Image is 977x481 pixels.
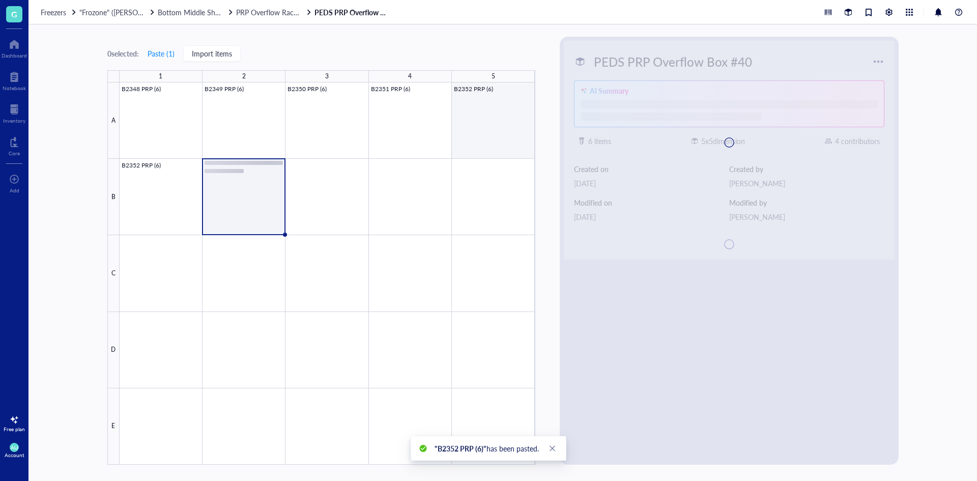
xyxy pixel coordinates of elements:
[107,48,139,59] div: 0 selected:
[158,8,312,17] a: Bottom Middle ShelfPRP Overflow Rack #4
[4,426,25,432] div: Free plan
[314,8,391,17] a: PEDS PRP Overflow Box #40
[41,7,66,17] span: Freezers
[3,101,25,124] a: Inventory
[3,85,26,91] div: Notebook
[158,7,223,17] span: Bottom Middle Shelf
[5,452,24,458] div: Account
[3,118,25,124] div: Inventory
[2,36,27,59] a: Dashboard
[547,443,558,454] a: Close
[10,187,19,193] div: Add
[107,82,120,159] div: A
[549,445,556,452] span: close
[79,8,156,17] a: "Frozone" ([PERSON_NAME]/[PERSON_NAME])
[11,444,18,450] span: AU
[107,159,120,235] div: B
[11,8,17,20] span: G
[183,45,241,62] button: Import items
[492,70,495,83] div: 5
[325,70,329,83] div: 3
[79,7,231,17] span: "Frozone" ([PERSON_NAME]/[PERSON_NAME])
[435,443,539,454] span: has been pasted.
[3,69,26,91] a: Notebook
[242,70,246,83] div: 2
[236,7,307,17] span: PRP Overflow Rack #4
[107,388,120,465] div: E
[41,8,77,17] a: Freezers
[107,312,120,388] div: D
[192,49,232,58] span: Import items
[147,45,175,62] button: Paste (1)
[408,70,412,83] div: 4
[435,443,486,454] b: "B2352 PRP (6)"
[9,150,20,156] div: Core
[9,134,20,156] a: Core
[159,70,162,83] div: 1
[2,52,27,59] div: Dashboard
[107,235,120,312] div: C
